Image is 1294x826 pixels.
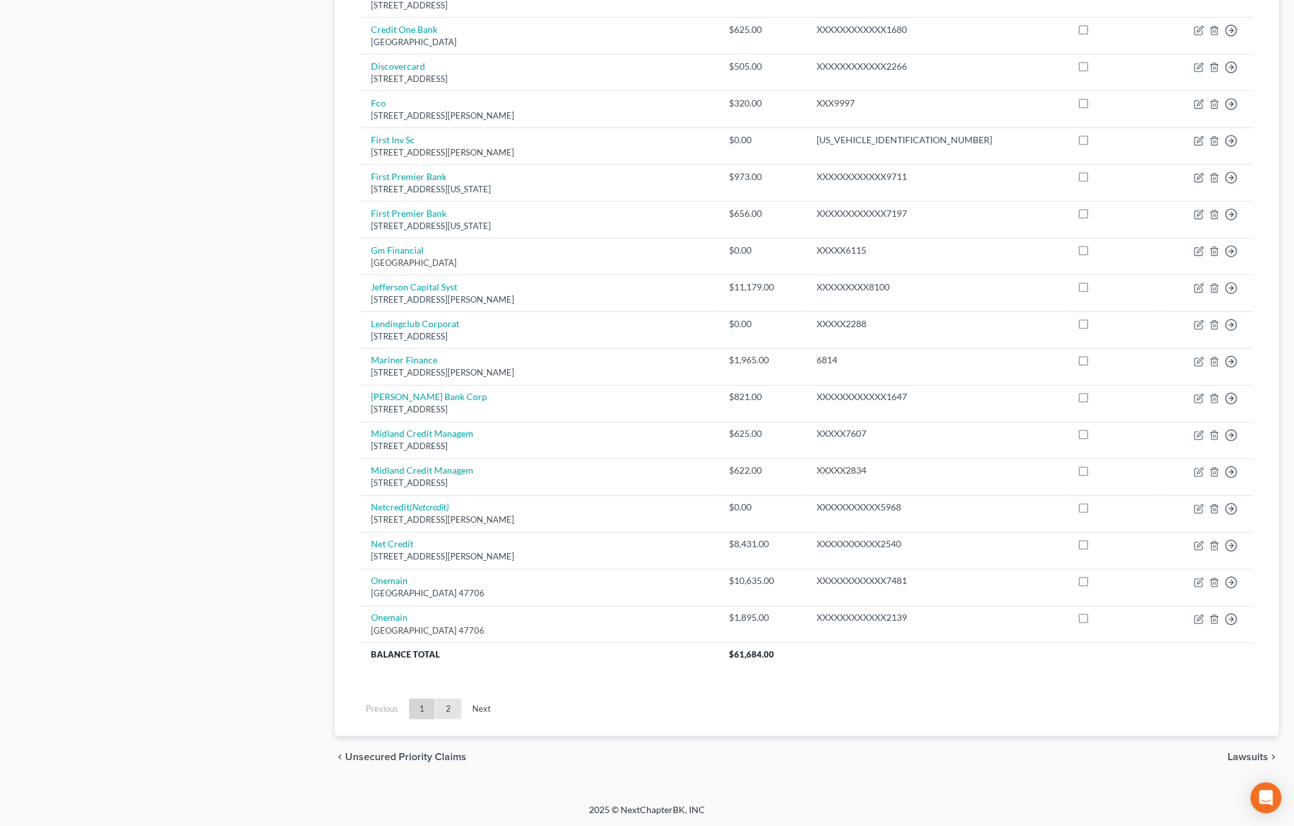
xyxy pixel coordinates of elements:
[371,146,709,159] div: [STREET_ADDRESS][PERSON_NAME]
[729,611,796,624] div: $1,895.00
[817,281,1057,294] div: XXXXXXXXX8100
[729,60,796,73] div: $505.00
[371,428,473,439] a: Midland Credit Managem
[371,318,459,329] a: Lendingclub Corporat
[371,575,408,586] a: Onemain
[335,751,345,761] i: chevron_left
[371,465,473,476] a: Midland Credit Managem
[729,97,796,110] div: $320.00
[371,403,709,416] div: [STREET_ADDRESS]
[435,698,461,719] a: 2
[817,501,1057,514] div: XXXXXXXXXXX5968
[817,23,1057,36] div: XXXXXXXXXXXX1680
[729,574,796,587] div: $10,635.00
[729,23,796,36] div: $625.00
[409,698,435,719] a: 1
[371,24,437,35] a: Credit One Bank
[1228,751,1268,761] span: Lawsuits
[371,110,709,122] div: [STREET_ADDRESS][PERSON_NAME]
[371,367,709,379] div: [STREET_ADDRESS][PERSON_NAME]
[817,97,1057,110] div: XXX9997
[817,244,1057,257] div: XXXXX6115
[817,134,1057,146] div: [US_VEHICLE_IDENTIFICATION_NUMBER]
[371,391,487,402] a: [PERSON_NAME] Bank Corp
[371,624,709,636] div: [GEOGRAPHIC_DATA] 47706
[729,649,774,659] span: $61,684.00
[371,97,386,108] a: Fco
[1228,751,1279,761] button: Lawsuits chevron_right
[371,330,709,343] div: [STREET_ADDRESS]
[817,207,1057,220] div: XXXXXXXXXXXX7197
[371,245,424,256] a: Gm Financial
[371,220,709,232] div: [STREET_ADDRESS][US_STATE]
[1250,782,1281,813] div: Open Intercom Messenger
[817,464,1057,477] div: XXXXX2834
[371,257,709,269] div: [GEOGRAPHIC_DATA]
[729,427,796,440] div: $625.00
[371,281,457,292] a: Jefferson Capital Syst
[729,281,796,294] div: $11,179.00
[729,317,796,330] div: $0.00
[729,390,796,403] div: $821.00
[335,751,466,761] button: chevron_left Unsecured Priority Claims
[371,477,709,489] div: [STREET_ADDRESS]
[371,587,709,599] div: [GEOGRAPHIC_DATA] 47706
[371,514,709,526] div: [STREET_ADDRESS][PERSON_NAME]
[371,36,709,48] div: [GEOGRAPHIC_DATA]
[729,207,796,220] div: $656.00
[279,803,1015,826] div: 2025 © NextChapterBK, INC
[729,464,796,477] div: $622.00
[729,170,796,183] div: $973.00
[729,134,796,146] div: $0.00
[817,611,1057,624] div: XXXXXXXXXXXX2139
[371,61,425,72] a: Discovercard
[462,698,501,719] a: Next
[371,208,446,219] a: First Premier Bank
[1268,751,1279,761] i: chevron_right
[361,642,719,665] th: Balance Total
[371,73,709,85] div: [STREET_ADDRESS]
[371,183,709,196] div: [STREET_ADDRESS][US_STATE]
[817,574,1057,587] div: XXXXXXXXXXXX7481
[371,134,415,145] a: First Inv Sc
[371,538,413,549] a: Net Credit
[371,440,709,452] div: [STREET_ADDRESS]
[729,354,796,367] div: $1,965.00
[817,427,1057,440] div: XXXXX7607
[371,171,446,182] a: First Premier Bank
[371,612,408,623] a: Onemain
[345,751,466,761] span: Unsecured Priority Claims
[729,244,796,257] div: $0.00
[371,550,709,563] div: [STREET_ADDRESS][PERSON_NAME]
[371,294,709,306] div: [STREET_ADDRESS][PERSON_NAME]
[817,170,1057,183] div: XXXXXXXXXXXX9711
[371,354,437,365] a: Mariner Finance
[817,390,1057,403] div: XXXXXXXXXXXX1647
[817,317,1057,330] div: XXXXX2288
[410,501,449,512] i: (Netcredit)
[817,354,1057,367] div: 6814
[371,501,449,512] a: Netcredit(Netcredit)
[817,60,1057,73] div: XXXXXXXXXXXX2266
[729,538,796,550] div: $8,431.00
[729,501,796,514] div: $0.00
[817,538,1057,550] div: XXXXXXXXXXX2540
